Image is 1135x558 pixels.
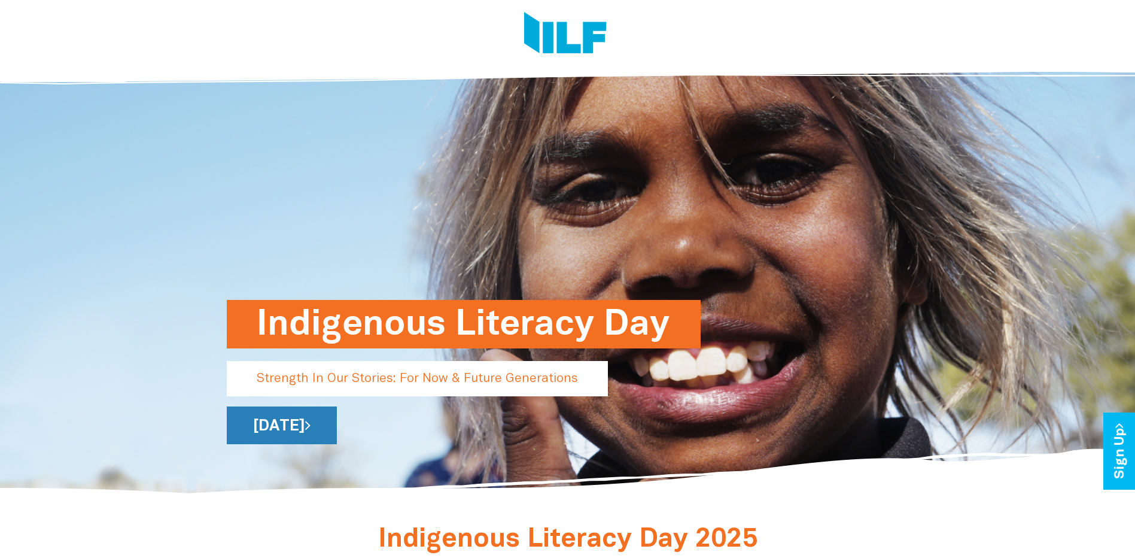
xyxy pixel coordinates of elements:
[524,12,607,57] img: Logo
[378,527,757,552] span: Indigenous Literacy Day 2025
[227,407,337,444] a: [DATE]
[257,300,671,348] h1: Indigenous Literacy Day
[227,361,608,396] p: Strength In Our Stories: For Now & Future Generations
